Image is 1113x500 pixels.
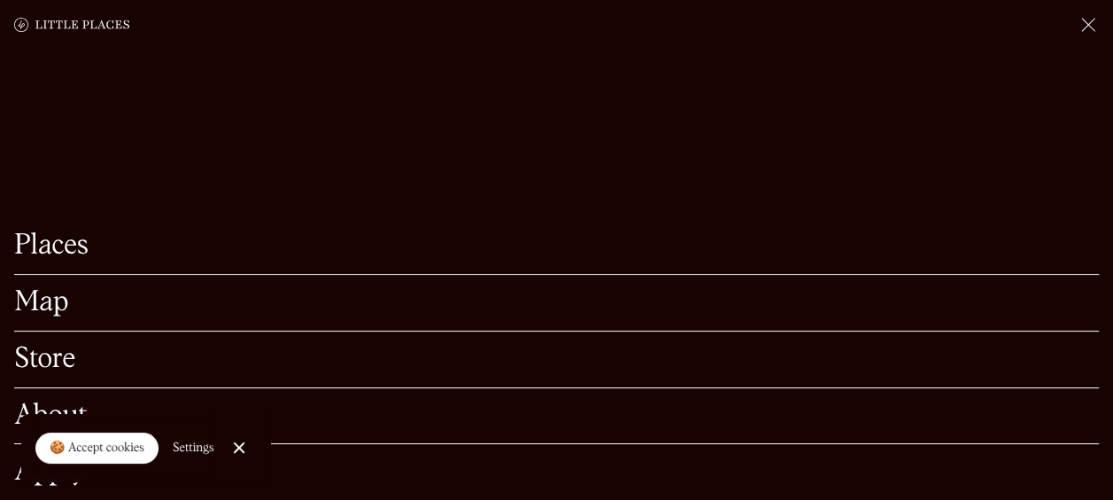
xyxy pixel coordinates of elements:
a: 🍪 Accept cookies [35,433,158,465]
div: Close Cookie Popup [238,448,239,449]
a: Map [14,289,1099,316]
div: 🍪 Accept cookies [50,440,144,457]
a: Store [14,346,1099,373]
div: Settings [173,441,214,454]
a: Settings [173,428,214,468]
a: Places [14,232,1099,260]
a: Close Cookie Popup [221,430,257,465]
a: Apply [14,458,1099,486]
a: About [14,402,1099,430]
